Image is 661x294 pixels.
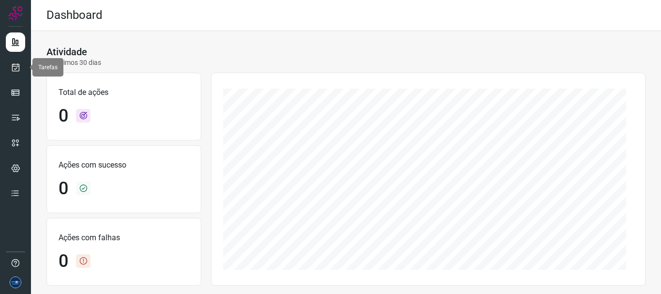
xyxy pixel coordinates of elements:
h1: 0 [59,106,68,126]
p: Últimos 30 dias [46,58,101,68]
img: d06bdf07e729e349525d8f0de7f5f473.png [10,277,21,288]
h2: Dashboard [46,8,103,22]
p: Ações com sucesso [59,159,189,171]
img: Logo [8,6,23,20]
h1: 0 [59,251,68,272]
p: Total de ações [59,87,189,98]
h3: Atividade [46,46,87,58]
h1: 0 [59,178,68,199]
p: Ações com falhas [59,232,189,244]
span: Tarefas [38,64,58,71]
